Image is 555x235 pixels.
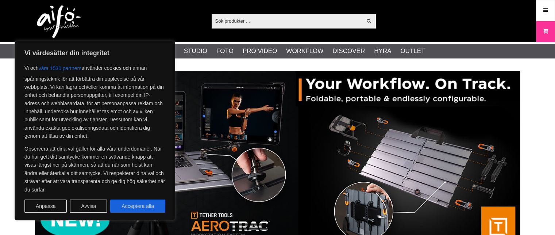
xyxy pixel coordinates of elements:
[15,41,175,220] div: Vi värdesätter din integritet
[212,15,362,26] input: Sök produkter ...
[24,62,165,140] p: Vi och använder cookies och annan spårningsteknik för att förbättra din upplevelse på vår webbpla...
[24,200,67,213] button: Anpassa
[374,46,391,56] a: Hyra
[39,62,82,75] button: våra 1530 partners
[286,46,323,56] a: Workflow
[70,200,107,213] button: Avvisa
[332,46,365,56] a: Discover
[37,5,81,38] img: logo.png
[243,46,277,56] a: Pro Video
[184,46,207,56] a: Studio
[216,46,234,56] a: Foto
[110,200,165,213] button: Acceptera alla
[24,145,165,194] p: Observera att dina val gäller för alla våra underdomäner. När du har gett ditt samtycke kommer en...
[24,49,165,57] p: Vi värdesätter din integritet
[400,46,425,56] a: Outlet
